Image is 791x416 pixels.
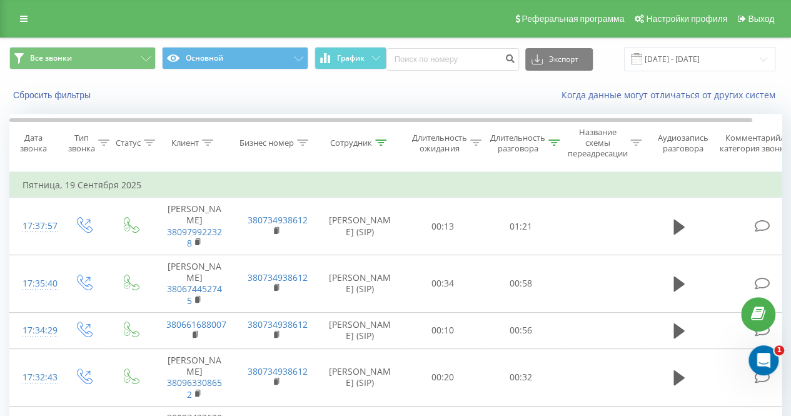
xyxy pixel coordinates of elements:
[386,48,519,71] input: Поиск по номеру
[239,138,294,148] div: Бизнес номер
[404,312,482,348] td: 00:10
[167,377,222,400] a: 380963308652
[23,271,48,296] div: 17:35:40
[652,133,713,154] div: Аудиозапись разговора
[490,133,545,154] div: Длительность разговора
[10,133,56,154] div: Дата звонка
[404,348,482,406] td: 00:20
[167,283,222,306] a: 380674452745
[116,138,141,148] div: Статус
[316,255,404,313] td: [PERSON_NAME] (SIP)
[68,133,95,154] div: Тип звонка
[23,318,48,343] div: 17:34:29
[316,348,404,406] td: [PERSON_NAME] (SIP)
[748,14,774,24] span: Выход
[315,47,386,69] button: График
[9,89,97,101] button: Сбросить фильтры
[23,365,48,390] div: 17:32:43
[748,345,778,375] iframe: Intercom live chat
[248,214,308,226] a: 380734938612
[482,348,560,406] td: 00:32
[330,138,372,148] div: Сотрудник
[774,345,784,355] span: 1
[166,318,226,330] a: 380661688007
[162,47,308,69] button: Основной
[646,14,727,24] span: Настройки профиля
[337,54,365,63] span: График
[316,198,404,255] td: [PERSON_NAME] (SIP)
[412,133,467,154] div: Длительность ожидания
[521,14,624,24] span: Реферальная программа
[567,127,627,159] div: Название схемы переадресации
[248,318,308,330] a: 380734938612
[30,53,72,63] span: Все звонки
[9,47,156,69] button: Все звонки
[482,255,560,313] td: 00:58
[404,198,482,255] td: 00:13
[23,214,48,238] div: 17:37:57
[482,312,560,348] td: 00:56
[248,365,308,377] a: 380734938612
[404,255,482,313] td: 00:34
[562,89,782,101] a: Когда данные могут отличаться от других систем
[248,271,308,283] a: 380734938612
[316,312,404,348] td: [PERSON_NAME] (SIP)
[171,138,199,148] div: Клиент
[482,198,560,255] td: 01:21
[718,133,791,154] div: Комментарий/категория звонка
[167,226,222,249] a: 380979922328
[154,255,235,313] td: [PERSON_NAME]
[154,198,235,255] td: [PERSON_NAME]
[154,348,235,406] td: [PERSON_NAME]
[525,48,593,71] button: Экспорт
